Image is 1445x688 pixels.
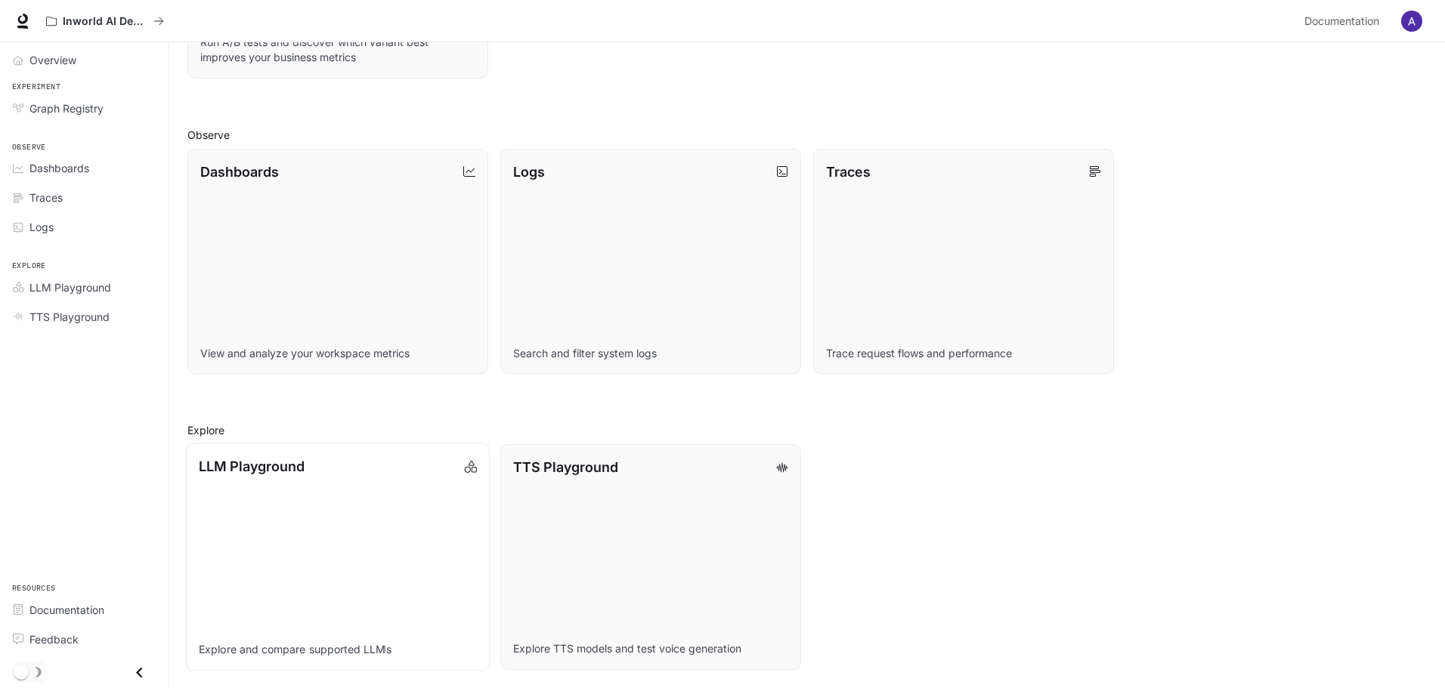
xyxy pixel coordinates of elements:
[14,663,29,680] span: Dark mode toggle
[6,95,162,122] a: Graph Registry
[199,456,305,477] p: LLM Playground
[6,47,162,73] a: Overview
[39,6,171,36] button: All workspaces
[200,162,279,182] p: Dashboards
[500,444,801,670] a: TTS PlaygroundExplore TTS models and test voice generation
[6,597,162,623] a: Documentation
[187,127,1427,143] h2: Observe
[513,641,788,656] p: Explore TTS models and test voice generation
[6,304,162,330] a: TTS Playground
[29,309,110,325] span: TTS Playground
[1401,11,1422,32] img: User avatar
[29,602,104,618] span: Documentation
[200,35,475,65] p: Run A/B tests and discover which variant best improves your business metrics
[813,149,1114,375] a: TracesTrace request flows and performance
[29,160,89,176] span: Dashboards
[6,184,162,211] a: Traces
[187,422,1427,438] h2: Explore
[6,626,162,653] a: Feedback
[826,162,871,182] p: Traces
[186,443,490,671] a: LLM PlaygroundExplore and compare supported LLMs
[1298,6,1391,36] a: Documentation
[200,346,475,361] p: View and analyze your workspace metrics
[29,219,54,235] span: Logs
[826,346,1101,361] p: Trace request flows and performance
[187,149,488,375] a: DashboardsView and analyze your workspace metrics
[500,149,801,375] a: LogsSearch and filter system logs
[1304,12,1379,31] span: Documentation
[6,155,162,181] a: Dashboards
[199,643,477,658] p: Explore and compare supported LLMs
[513,346,788,361] p: Search and filter system logs
[1397,6,1427,36] button: User avatar
[6,214,162,240] a: Logs
[513,162,545,182] p: Logs
[122,657,156,688] button: Close drawer
[29,52,76,68] span: Overview
[6,274,162,301] a: LLM Playground
[29,631,79,647] span: Feedback
[29,190,63,205] span: Traces
[29,100,104,116] span: Graph Registry
[29,279,111,295] span: LLM Playground
[63,15,147,28] p: Inworld AI Demos
[513,457,618,477] p: TTS Playground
